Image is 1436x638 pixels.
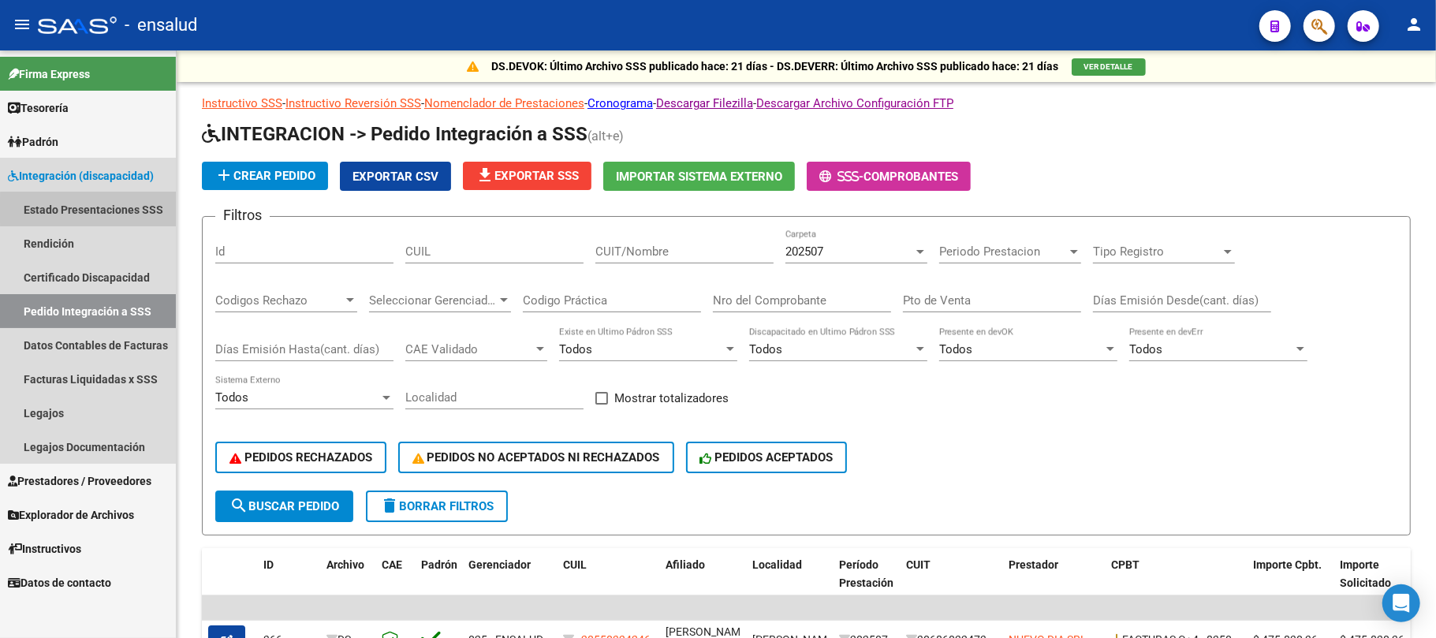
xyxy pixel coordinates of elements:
span: Padrón [421,558,457,571]
datatable-header-cell: Localidad [746,548,833,617]
mat-icon: menu [13,15,32,34]
datatable-header-cell: Padrón [415,548,462,617]
a: Nomenclador de Prestaciones [424,96,584,110]
datatable-header-cell: CUIL [557,548,659,617]
span: CAE [382,558,402,571]
span: Buscar Pedido [229,499,339,513]
span: Tipo Registro [1093,244,1221,259]
span: Afiliado [666,558,705,571]
a: Cronograma [587,96,653,110]
datatable-header-cell: CPBT [1105,548,1247,617]
span: PEDIDOS ACEPTADOS [700,450,834,465]
span: CAE Validado [405,342,533,356]
span: 202507 [785,244,823,259]
span: Borrar Filtros [380,499,494,513]
span: Gerenciador [468,558,531,571]
span: Padrón [8,133,58,151]
span: VER DETALLE [1084,62,1133,71]
a: Descargar Filezilla [656,96,753,110]
mat-icon: add [214,166,233,185]
span: CUIT [906,558,931,571]
a: Instructivo Reversión SSS [285,96,421,110]
button: Crear Pedido [202,162,328,190]
span: Archivo [326,558,364,571]
span: (alt+e) [587,129,624,144]
span: Integración (discapacidad) [8,167,154,185]
datatable-header-cell: Afiliado [659,548,746,617]
span: Todos [749,342,782,356]
span: PEDIDOS RECHAZADOS [229,450,372,465]
span: INTEGRACION -> Pedido Integración a SSS [202,123,587,145]
button: PEDIDOS ACEPTADOS [686,442,848,473]
span: CPBT [1111,558,1139,571]
button: PEDIDOS NO ACEPTADOS NI RECHAZADOS [398,442,674,473]
h3: Filtros [215,204,270,226]
datatable-header-cell: Importe Solicitado [1333,548,1420,617]
button: Buscar Pedido [215,491,353,522]
datatable-header-cell: CAE [375,548,415,617]
div: Open Intercom Messenger [1382,584,1420,622]
span: Localidad [752,558,802,571]
button: Importar Sistema Externo [603,162,795,191]
button: Exportar CSV [340,162,451,191]
datatable-header-cell: Archivo [320,548,375,617]
datatable-header-cell: ID [257,548,320,617]
span: - ensalud [125,8,197,43]
span: Mostrar totalizadores [614,389,729,408]
datatable-header-cell: Período Prestación [833,548,900,617]
mat-icon: delete [380,496,399,515]
datatable-header-cell: Gerenciador [462,548,557,617]
button: -Comprobantes [807,162,971,191]
span: Seleccionar Gerenciador [369,293,497,308]
span: Todos [939,342,972,356]
datatable-header-cell: CUIT [900,548,1002,617]
span: Periodo Prestacion [939,244,1067,259]
button: Borrar Filtros [366,491,508,522]
span: Codigos Rechazo [215,293,343,308]
span: Importe Cpbt. [1253,558,1322,571]
span: Todos [559,342,592,356]
datatable-header-cell: Importe Cpbt. [1247,548,1333,617]
span: Importe Solicitado [1340,558,1391,589]
span: Tesorería [8,99,69,117]
span: Exportar SSS [476,169,579,183]
a: Descargar Archivo Configuración FTP [756,96,953,110]
span: Datos de contacto [8,574,111,591]
span: Explorador de Archivos [8,506,134,524]
p: - - - - - [202,95,1411,112]
p: DS.DEVOK: Último Archivo SSS publicado hace: 21 días - DS.DEVERR: Último Archivo SSS publicado ha... [492,58,1059,75]
span: Firma Express [8,65,90,83]
span: Crear Pedido [214,169,315,183]
a: Instructivo SSS [202,96,282,110]
mat-icon: person [1404,15,1423,34]
span: Prestador [1009,558,1058,571]
span: Importar Sistema Externo [616,170,782,184]
span: - [819,170,863,184]
span: Todos [1129,342,1162,356]
span: Todos [215,390,248,405]
span: Comprobantes [863,170,958,184]
button: VER DETALLE [1072,58,1146,76]
span: Prestadores / Proveedores [8,472,151,490]
mat-icon: search [229,496,248,515]
span: PEDIDOS NO ACEPTADOS NI RECHAZADOS [412,450,660,465]
span: CUIL [563,558,587,571]
button: Exportar SSS [463,162,591,190]
button: PEDIDOS RECHAZADOS [215,442,386,473]
mat-icon: file_download [476,166,494,185]
datatable-header-cell: Prestador [1002,548,1105,617]
span: Instructivos [8,540,81,558]
span: Período Prestación [839,558,893,589]
span: Exportar CSV [352,170,438,184]
span: ID [263,558,274,571]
